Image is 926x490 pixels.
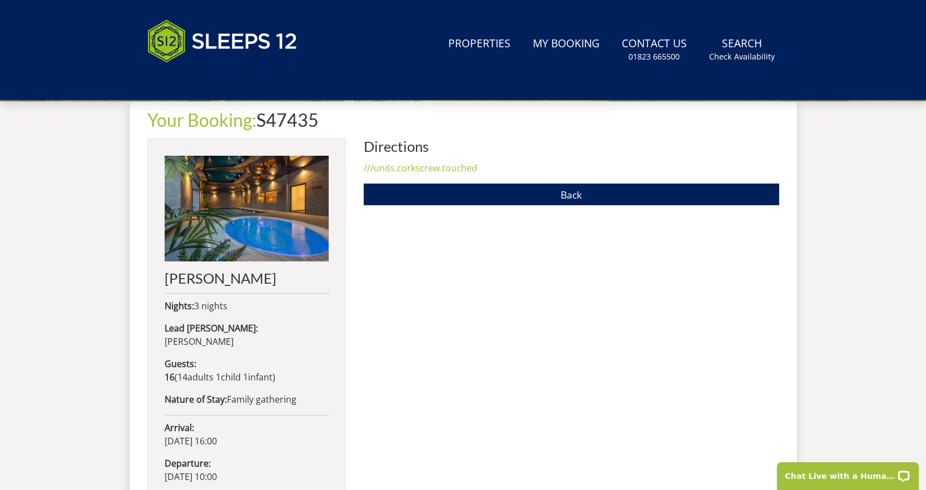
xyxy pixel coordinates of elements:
[216,371,221,383] span: 1
[364,184,779,205] a: Back
[165,270,329,286] h2: [PERSON_NAME]
[165,393,227,405] strong: Nature of Stay:
[165,299,329,313] p: 3 nights
[165,457,211,469] strong: Departure:
[709,51,775,62] small: Check Availability
[142,76,259,85] iframe: Customer reviews powered by Trustpilot
[177,371,187,383] span: 14
[364,162,477,174] a: ///units.corkscrew.touched
[628,51,680,62] small: 01823 665500
[147,13,298,69] img: Sleeps 12
[770,455,926,490] iframe: LiveChat chat widget
[147,109,256,131] a: Your Booking:
[528,32,604,57] a: My Booking
[209,371,214,383] span: s
[617,32,691,68] a: Contact Us01823 665500
[165,358,196,370] strong: Guests:
[165,371,175,383] strong: 16
[165,421,329,448] p: [DATE] 16:00
[444,32,515,57] a: Properties
[364,138,779,154] h2: Directions
[147,110,779,130] h1: S47435
[165,156,329,286] a: [PERSON_NAME]
[165,422,194,434] strong: Arrival:
[214,371,241,383] span: child
[165,300,194,312] strong: Nights:
[165,156,329,261] img: An image of 'Hares Barton'
[165,393,329,406] p: Family gathering
[705,32,779,68] a: SearchCheck Availability
[177,371,214,383] span: adult
[165,322,258,334] strong: Lead [PERSON_NAME]:
[165,335,234,348] span: [PERSON_NAME]
[243,371,248,383] span: 1
[165,371,275,383] span: ( )
[241,371,273,383] span: infant
[165,457,329,483] p: [DATE] 10:00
